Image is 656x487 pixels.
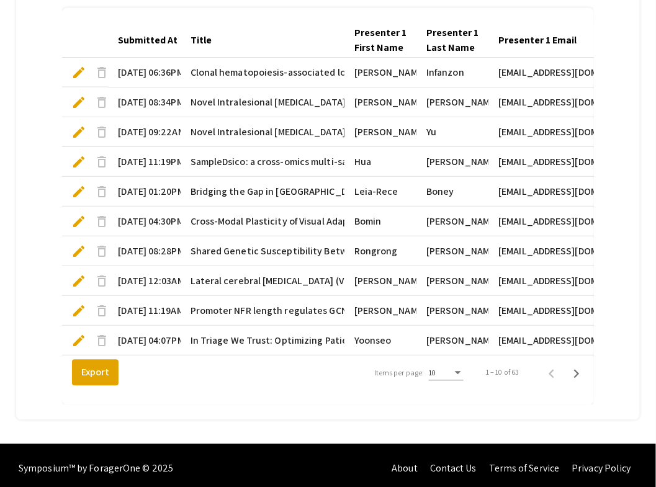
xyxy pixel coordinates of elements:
mat-cell: [PERSON_NAME] [344,87,416,117]
iframe: Chat [9,431,53,478]
mat-cell: [EMAIL_ADDRESS][DOMAIN_NAME] [488,326,600,355]
mat-cell: [PERSON_NAME] Dit [PERSON_NAME] [416,266,488,296]
mat-cell: [EMAIL_ADDRESS][DOMAIN_NAME] [488,177,600,207]
span: delete [94,214,109,229]
mat-cell: [PERSON_NAME] [416,296,488,326]
mat-cell: [PERSON_NAME] [416,207,488,236]
mat-cell: [PERSON_NAME] [416,87,488,117]
span: delete [94,65,109,80]
div: Submitted At [118,33,189,48]
div: Submitted At [118,33,177,48]
span: edit [71,333,86,348]
mat-cell: [EMAIL_ADDRESS][DOMAIN_NAME] [488,147,600,177]
mat-cell: [EMAIL_ADDRESS][DOMAIN_NAME] [488,207,600,236]
span: delete [94,244,109,259]
div: 1 – 10 of 63 [486,367,519,378]
div: Presenter 1 Last Name [426,25,490,55]
mat-cell: [PERSON_NAME] [344,296,416,326]
mat-cell: [PERSON_NAME] [344,58,416,87]
span: 10 [429,369,436,378]
span: SampleDsico: a cross-omics multi-sample single cell sample embedding tool [191,154,519,169]
div: Presenter 1 First Name [354,25,407,55]
span: In Triage We Trust: Optimizing Patient Assessments and Uncovering the 7th Vital Sign [191,333,565,348]
mat-cell: [PERSON_NAME] [416,326,488,355]
mat-cell: [DATE] 11:19AM EDT [108,296,180,326]
span: edit [71,303,86,318]
mat-cell: [DATE] 06:36PM EDT [108,58,180,87]
button: Export [72,360,119,386]
span: Promoter NFR length regulates GCN4 association kinetics at UAS target [191,303,504,318]
span: edit [71,95,86,110]
mat-cell: [PERSON_NAME] [416,236,488,266]
mat-cell: Infanzon [416,58,488,87]
mat-cell: Leia-Rece [344,177,416,207]
mat-cell: [EMAIL_ADDRESS][DOMAIN_NAME] [488,58,600,87]
mat-cell: Yu [416,117,488,147]
div: Title [191,33,223,48]
span: delete [94,125,109,140]
span: edit [71,184,86,199]
span: Bridging the Gap in [GEOGRAPHIC_DATA] [MEDICAL_DATA] Healthcare [191,184,490,199]
mat-cell: [DATE] 08:34PM EDT [108,87,180,117]
span: edit [71,244,86,259]
a: About [392,462,418,475]
div: Title [191,33,212,48]
button: Previous page [539,360,564,385]
a: Contact Us [430,462,477,475]
span: edit [71,154,86,169]
span: Cross-Modal Plasticity of Visual Adaptation in the Higher Order Visual [MEDICAL_DATA] of Deaf Adu... [191,214,642,229]
mat-cell: Bomin [344,207,416,236]
mat-cell: [EMAIL_ADDRESS][DOMAIN_NAME] [488,117,600,147]
span: delete [94,274,109,288]
span: Lateral cerebral [MEDICAL_DATA] (VM) in complicated monochorionic (MC) twin pregnancies [191,274,588,288]
div: Presenter 1 Last Name [426,25,479,55]
button: Next page [564,360,589,385]
mat-cell: [EMAIL_ADDRESS][DOMAIN_NAME] [488,87,600,117]
a: Privacy Policy [572,462,631,475]
div: Items per page: [374,368,425,379]
span: delete [94,154,109,169]
span: delete [94,184,109,199]
mat-cell: [EMAIL_ADDRESS][DOMAIN_NAME] [488,236,600,266]
mat-cell: [DATE] 11:19PM EDT [108,147,180,177]
span: delete [94,333,109,348]
mat-cell: Boney [416,177,488,207]
mat-cell: [EMAIL_ADDRESS][DOMAIN_NAME] [488,266,600,296]
span: delete [94,95,109,110]
span: Shared Genetic Susceptibility Between [MEDICAL_DATA] and [MEDICAL_DATA] [191,244,529,259]
mat-cell: Yoonseo [344,326,416,355]
div: Presenter 1 Email [498,33,577,48]
span: edit [71,125,86,140]
span: edit [71,214,86,229]
mat-cell: Rongrong [344,236,416,266]
mat-cell: [PERSON_NAME] [416,147,488,177]
mat-cell: [DATE] 04:30PM EDT [108,207,180,236]
div: Presenter 1 First Name [354,25,418,55]
mat-cell: Hua [344,147,416,177]
span: Novel Intralesional [MEDICAL_DATA] Device for Targeted Treatment of Keloids [191,125,529,140]
mat-cell: [DATE] 12:03AM EDT [108,266,180,296]
span: delete [94,303,109,318]
mat-cell: [DATE] 08:28PM EDT [108,236,180,266]
span: edit [71,65,86,80]
mat-select: Items per page: [429,369,464,378]
a: Terms of Service [489,462,560,475]
span: Novel Intralesional [MEDICAL_DATA] Device for Targeted Treatment of Keloids [191,95,529,110]
div: Presenter 1 Email [498,33,588,48]
mat-cell: [EMAIL_ADDRESS][DOMAIN_NAME] [488,296,600,326]
mat-cell: [DATE] 09:22AM EDT [108,117,180,147]
mat-cell: [DATE] 01:20PM EDT [108,177,180,207]
span: edit [71,274,86,288]
mat-cell: [DATE] 04:07PM EDT [108,326,180,355]
mat-cell: [PERSON_NAME] [344,266,416,296]
mat-cell: [PERSON_NAME] [344,117,416,147]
